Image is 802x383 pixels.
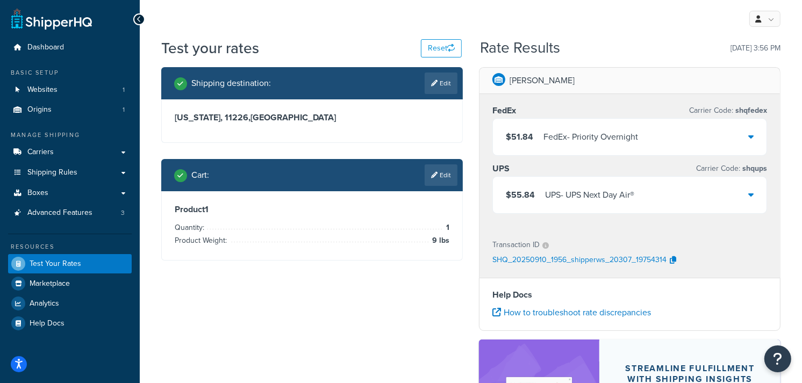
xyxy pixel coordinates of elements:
span: Help Docs [30,319,65,328]
a: Origins1 [8,100,132,120]
h2: Rate Results [480,40,560,56]
a: Websites1 [8,80,132,100]
span: Carriers [27,148,54,157]
button: Open Resource Center [764,345,791,372]
span: Analytics [30,299,59,308]
a: Boxes [8,183,132,203]
p: Transaction ID [492,237,540,252]
a: Advanced Features3 [8,203,132,223]
a: How to troubleshoot rate discrepancies [492,306,651,319]
span: shqups [740,163,767,174]
span: Websites [27,85,58,95]
a: Edit [425,164,457,186]
li: Advanced Features [8,203,132,223]
h2: Cart : [191,170,209,180]
button: Reset [421,39,462,57]
a: Dashboard [8,38,132,57]
a: Marketplace [8,274,132,293]
p: [PERSON_NAME] [510,73,575,88]
div: Manage Shipping [8,131,132,140]
a: Analytics [8,294,132,313]
h3: FedEx [492,105,516,116]
p: SHQ_20250910_1956_shipperws_20307_19754314 [492,252,667,269]
a: Help Docs [8,314,132,333]
span: Product Weight: [175,235,230,246]
div: FedEx - Priority Overnight [543,129,638,144]
span: Advanced Features [27,208,92,218]
li: Websites [8,80,132,100]
span: Dashboard [27,43,64,52]
h1: Test your rates [161,38,259,59]
a: Test Your Rates [8,254,132,273]
span: $55.84 [506,189,535,201]
div: UPS - UPS Next Day Air® [545,187,634,203]
h3: UPS [492,163,510,174]
span: 1 [123,105,125,114]
h4: Help Docs [492,288,767,301]
h3: Product 1 [175,204,449,215]
span: 1 [443,221,449,234]
span: 3 [121,208,125,218]
span: Origins [27,105,52,114]
h2: Shipping destination : [191,78,271,88]
div: Basic Setup [8,68,132,77]
div: Resources [8,242,132,251]
p: [DATE] 3:56 PM [731,41,780,56]
h3: [US_STATE], 11226 , [GEOGRAPHIC_DATA] [175,112,449,123]
a: Edit [425,73,457,94]
span: Quantity: [175,222,207,233]
a: Shipping Rules [8,163,132,183]
span: Marketplace [30,279,70,288]
li: Origins [8,100,132,120]
span: shqfedex [733,105,767,116]
p: Carrier Code: [689,103,767,118]
span: 9 lbs [429,234,449,247]
span: $51.84 [506,131,533,143]
p: Carrier Code: [696,161,767,176]
span: Boxes [27,189,48,198]
span: Shipping Rules [27,168,77,177]
span: 1 [123,85,125,95]
a: Carriers [8,142,132,162]
span: Test Your Rates [30,259,81,269]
